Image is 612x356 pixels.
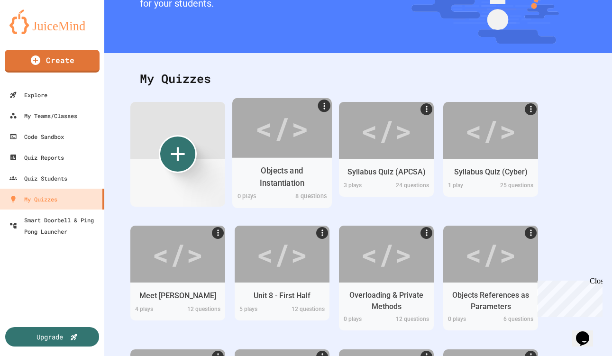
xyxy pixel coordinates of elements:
[159,135,197,173] div: Create new
[130,305,178,316] div: 4 play s
[9,152,64,163] div: Quiz Reports
[386,181,434,192] div: 24 questions
[152,233,203,275] div: </>
[282,192,332,203] div: 8 questions
[9,131,64,142] div: Code Sandbox
[525,227,537,239] a: More
[572,318,603,347] iframe: chat widget
[9,193,57,205] div: My Quizzes
[9,9,95,34] img: logo-orange.svg
[9,214,100,237] div: Smart Doorbell & Ping Pong Launcher
[339,181,386,192] div: 3 play s
[255,105,309,150] div: </>
[130,60,586,97] div: My Quizzes
[9,89,47,100] div: Explore
[318,99,330,111] a: More
[4,4,65,60] div: Chat with us now!Close
[9,173,67,184] div: Quiz Students
[178,305,225,316] div: 12 questions
[212,227,224,239] a: More
[361,109,412,152] div: </>
[491,181,538,192] div: 25 questions
[420,227,432,239] a: More
[232,192,282,203] div: 0 play s
[346,290,427,312] div: Overloading & Private Methods
[443,315,491,326] div: 0 play s
[420,103,432,115] a: More
[235,305,282,316] div: 5 play s
[525,103,537,115] a: More
[491,315,538,326] div: 6 questions
[256,233,308,275] div: </>
[282,305,329,316] div: 12 questions
[37,332,63,342] div: Upgrade
[465,109,516,152] div: </>
[533,277,603,317] iframe: chat widget
[347,166,426,178] div: Syllabus Quiz (APCSA)
[386,315,434,326] div: 12 questions
[5,50,100,73] a: Create
[443,181,491,192] div: 1 play
[254,290,311,301] div: Unit 8 - First Half
[240,165,325,189] div: Objects and Instantiation
[339,315,386,326] div: 0 play s
[139,290,216,301] div: Meet [PERSON_NAME]
[316,227,328,239] a: More
[361,233,412,275] div: </>
[454,166,528,178] div: Syllabus Quiz (Cyber)
[9,110,77,121] div: My Teams/Classes
[465,233,516,275] div: </>
[450,290,531,312] div: Objects References as Parameters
